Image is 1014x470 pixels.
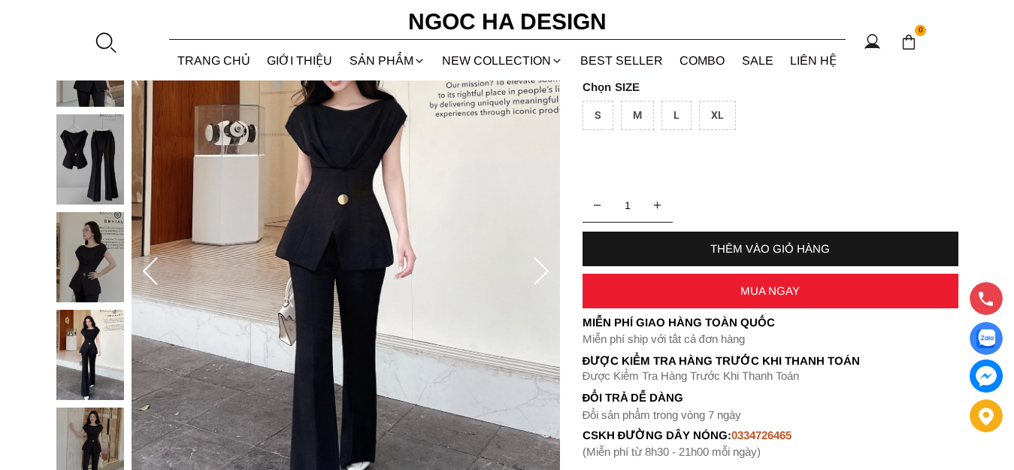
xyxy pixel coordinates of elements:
[583,316,775,329] font: Miễn phí giao hàng toàn quốc
[583,408,742,421] font: Đổi sản phẩm trong vòng 7 ngày
[583,354,958,368] p: Được Kiểm Tra Hàng Trước Khi Thanh Toán
[583,190,673,220] input: Quantity input
[900,34,917,50] img: img-CART-ICON-ksit0nf1
[169,41,259,80] a: TRANG CHỦ
[572,41,672,80] a: BEST SELLER
[583,445,761,458] font: (Miễn phí từ 8h30 - 21h00 mỗi ngày)
[56,114,124,205] img: Jenny Top_ Áo Mix Tơ Thân Bổ Mảnh Vạt Chéo Màu Đen A1057_mini_3
[259,41,341,80] a: GIỚI THIỆU
[621,101,654,130] div: M
[671,41,734,80] a: Combo
[583,101,613,130] div: S
[976,329,995,348] img: Display image
[56,212,124,302] img: Jenny Top_ Áo Mix Tơ Thân Bổ Mảnh Vạt Chéo Màu Đen A1057_mini_4
[583,391,958,404] h6: Đổi trả dễ dàng
[434,41,572,80] a: NEW COLLECTION
[970,322,1003,355] a: Display image
[583,242,958,255] div: THÊM VÀO GIỎ HÀNG
[395,4,620,40] a: Ngoc Ha Design
[915,25,927,37] span: 0
[782,41,846,80] a: LIÊN HỆ
[583,429,732,441] font: cskh đường dây nóng:
[583,369,958,383] p: Được Kiểm Tra Hàng Trước Khi Thanh Toán
[56,310,124,400] img: Jenny Top_ Áo Mix Tơ Thân Bổ Mảnh Vạt Chéo Màu Đen A1057_mini_5
[583,80,958,93] p: SIZE
[699,101,736,130] div: XL
[583,332,745,345] font: Miễn phí ship với tất cả đơn hàng
[341,41,434,80] div: SẢN PHẨM
[731,429,792,441] font: 0334726465
[970,359,1003,393] a: messenger
[734,41,782,80] a: SALE
[583,284,958,297] div: MUA NGAY
[661,101,692,130] div: L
